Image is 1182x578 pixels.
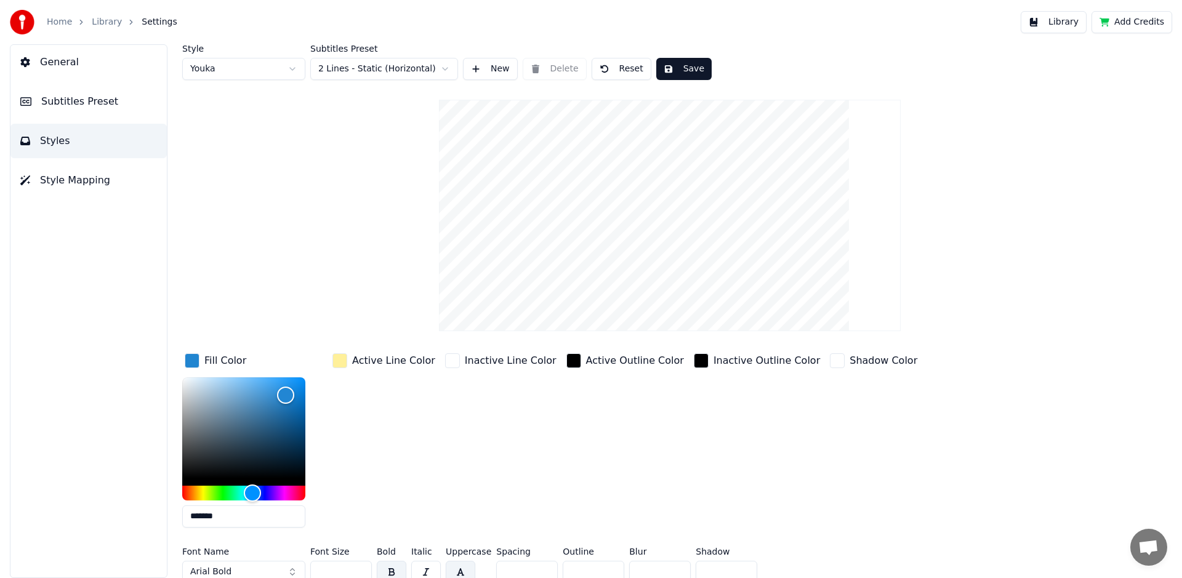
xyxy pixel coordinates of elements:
label: Shadow [696,547,757,556]
label: Outline [563,547,624,556]
label: Font Size [310,547,372,556]
label: Italic [411,547,441,556]
span: General [40,55,79,70]
a: Home [47,16,72,28]
button: New [463,58,518,80]
div: Shadow Color [850,353,917,368]
button: Inactive Outline Color [691,351,822,371]
button: Styles [10,124,167,158]
div: Fill Color [204,353,246,368]
span: Arial Bold [190,566,231,578]
button: General [10,45,167,79]
label: Blur [629,547,691,556]
div: Open chat [1130,529,1167,566]
button: Active Outline Color [564,351,686,371]
div: Inactive Outline Color [714,353,820,368]
button: Reset [592,58,651,80]
div: Active Outline Color [586,353,684,368]
div: Active Line Color [352,353,435,368]
label: Bold [377,547,406,556]
label: Spacing [496,547,558,556]
span: Settings [142,16,177,28]
button: Subtitles Preset [10,84,167,119]
button: Style Mapping [10,163,167,198]
button: Save [656,58,712,80]
label: Subtitles Preset [310,44,458,53]
div: Inactive Line Color [465,353,557,368]
label: Style [182,44,305,53]
span: Style Mapping [40,173,110,188]
label: Uppercase [446,547,491,556]
div: Color [182,377,305,478]
nav: breadcrumb [47,16,177,28]
a: Library [92,16,122,28]
div: Hue [182,486,305,500]
label: Font Name [182,547,305,556]
button: Library [1021,11,1087,33]
img: youka [10,10,34,34]
button: Add Credits [1092,11,1172,33]
span: Subtitles Preset [41,94,118,109]
button: Active Line Color [330,351,438,371]
button: Inactive Line Color [443,351,559,371]
button: Shadow Color [827,351,920,371]
button: Fill Color [182,351,249,371]
span: Styles [40,134,70,148]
